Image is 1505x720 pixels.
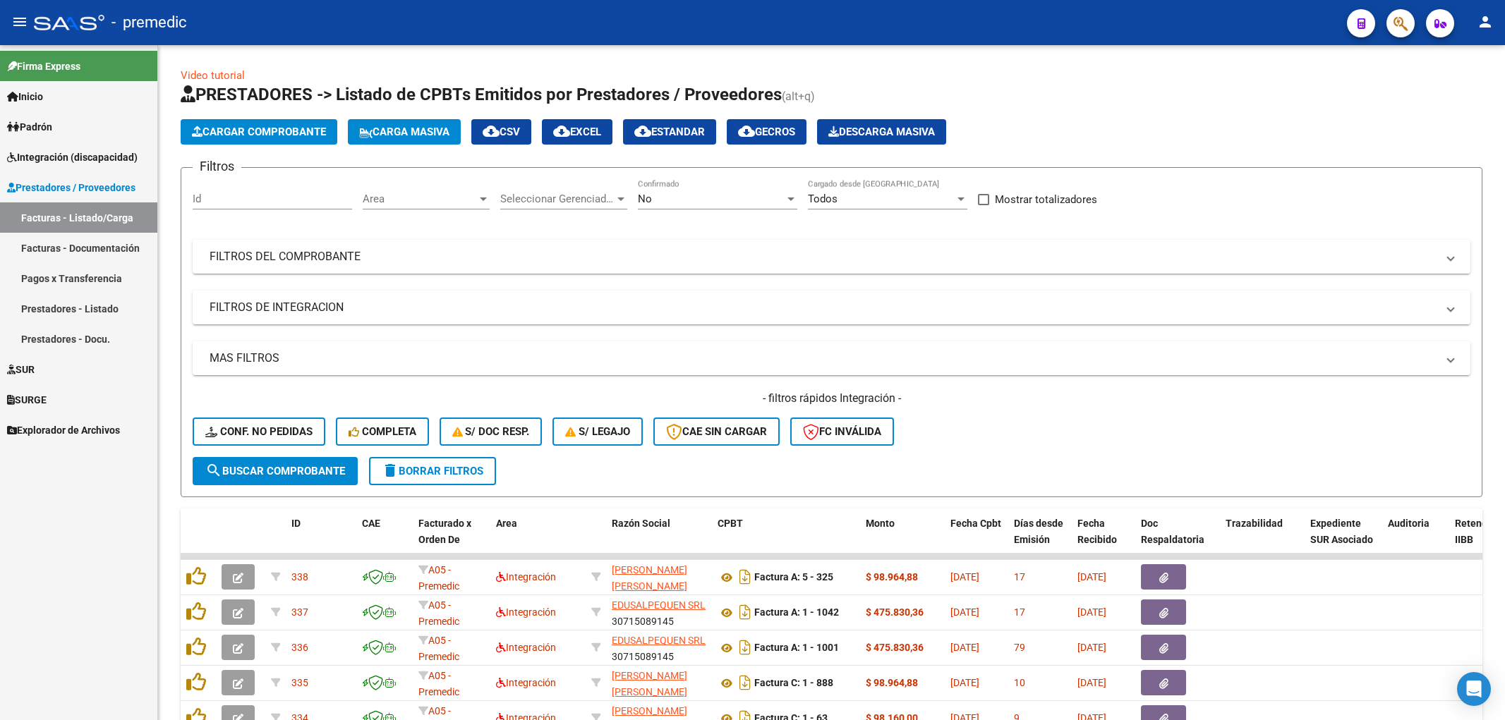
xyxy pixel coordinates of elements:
[754,678,833,689] strong: Factura C: 1 - 888
[565,425,630,438] span: S/ legajo
[1072,508,1135,570] datatable-header-cell: Fecha Recibido
[210,300,1437,315] mat-panel-title: FILTROS DE INTEGRACION
[950,571,979,582] span: [DATE]
[1014,642,1025,653] span: 79
[612,670,687,697] span: [PERSON_NAME] [PERSON_NAME]
[782,90,815,103] span: (alt+q)
[950,677,979,688] span: [DATE]
[11,13,28,30] mat-icon: menu
[418,670,459,697] span: A05 - Premedic
[553,123,570,140] mat-icon: cloud_download
[205,465,345,477] span: Buscar Comprobante
[1077,677,1106,688] span: [DATE]
[1310,518,1373,545] span: Expediente SUR Asociado
[606,508,712,570] datatable-header-cell: Razón Social
[950,518,1001,529] span: Fecha Cpbt
[754,642,839,654] strong: Factura A: 1 - 1001
[418,564,459,592] span: A05 - Premedic
[790,417,894,446] button: FC Inválida
[1382,508,1449,570] datatable-header-cell: Auditoria
[291,571,308,582] span: 338
[181,85,782,104] span: PRESTADORES -> Listado de CPBTs Emitidos por Prestadores / Proveedores
[440,417,543,446] button: S/ Doc Resp.
[866,606,924,618] strong: $ 475.830,36
[736,671,754,694] i: Descargar documento
[291,518,301,529] span: ID
[7,422,120,438] span: Explorador de Archivos
[542,119,612,145] button: EXCEL
[181,119,337,145] button: Cargar Comprobante
[452,425,530,438] span: S/ Doc Resp.
[552,417,643,446] button: S/ legajo
[192,126,326,138] span: Cargar Comprobante
[382,462,399,479] mat-icon: delete
[205,425,313,438] span: Conf. no pedidas
[612,599,706,611] span: EDUSALPEQUEN SRL
[736,601,754,623] i: Descargar documento
[666,425,767,438] span: CAE SIN CARGAR
[754,572,833,583] strong: Factura A: 5 - 325
[291,677,308,688] span: 335
[7,59,80,74] span: Firma Express
[7,392,47,408] span: SURGE
[738,126,795,138] span: Gecros
[7,119,52,135] span: Padrón
[612,705,687,716] span: [PERSON_NAME]
[1014,518,1063,545] span: Días desde Emisión
[754,607,839,618] strong: Factura A: 1 - 1042
[382,465,483,477] span: Borrar Filtros
[7,150,138,165] span: Integración (discapacidad)
[181,69,245,82] a: Video tutorial
[210,350,1437,366] mat-panel-title: MAS FILTROS
[1008,508,1072,570] datatable-header-cell: Días desde Emisión
[1014,677,1025,688] span: 10
[817,119,946,145] app-download-masive: Descarga masiva de comprobantes (adjuntos)
[1014,571,1025,582] span: 17
[727,119,806,145] button: Gecros
[1077,518,1117,545] span: Fecha Recibido
[7,89,43,104] span: Inicio
[612,668,706,697] div: 27376065532
[612,564,687,592] span: [PERSON_NAME] [PERSON_NAME]
[418,518,471,545] span: Facturado x Orden De
[496,518,517,529] span: Area
[1388,518,1430,529] span: Auditoria
[356,508,413,570] datatable-header-cell: CAE
[1305,508,1382,570] datatable-header-cell: Expediente SUR Asociado
[860,508,945,570] datatable-header-cell: Monto
[1220,508,1305,570] datatable-header-cell: Trazabilidad
[553,126,601,138] span: EXCEL
[1135,508,1220,570] datatable-header-cell: Doc Respaldatoria
[496,677,556,688] span: Integración
[866,518,895,529] span: Monto
[866,571,918,582] strong: $ 98.964,88
[1077,571,1106,582] span: [DATE]
[363,193,477,205] span: Area
[736,636,754,659] i: Descargar documento
[803,425,881,438] span: FC Inválida
[193,240,1470,274] mat-expansion-panel-header: FILTROS DEL COMPROBANTE
[736,566,754,588] i: Descargar documento
[210,249,1437,264] mat-panel-title: FILTROS DEL COMPROBANTE
[1077,606,1106,618] span: [DATE]
[634,123,651,140] mat-icon: cloud_download
[418,599,459,627] span: A05 - Premedic
[336,417,429,446] button: Completa
[483,123,500,140] mat-icon: cloud_download
[483,126,520,138] span: CSV
[490,508,586,570] datatable-header-cell: Area
[7,180,135,195] span: Prestadores / Proveedores
[653,417,780,446] button: CAE SIN CARGAR
[193,391,1470,406] h4: - filtros rápidos Integración -
[359,126,449,138] span: Carga Masiva
[496,642,556,653] span: Integración
[500,193,615,205] span: Seleccionar Gerenciador
[718,518,743,529] span: CPBT
[950,642,979,653] span: [DATE]
[817,119,946,145] button: Descarga Masiva
[286,508,356,570] datatable-header-cell: ID
[496,606,556,618] span: Integración
[612,633,706,662] div: 30715089145
[193,157,241,176] h3: Filtros
[612,562,706,592] div: 27361656631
